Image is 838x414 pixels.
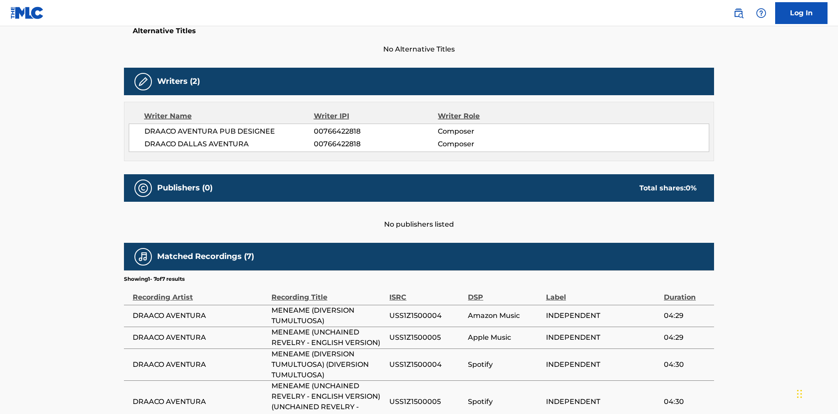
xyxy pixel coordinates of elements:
div: Drag [797,381,802,407]
img: Matched Recordings [138,252,148,262]
div: Writer Name [144,111,314,121]
span: INDEPENDENT [546,310,659,321]
span: MENEAME (DIVERSION TUMULTUOSA) (DIVERSION TUMULTUOSA) [271,349,385,380]
span: USS1Z1500005 [389,397,464,407]
span: INDEPENDENT [546,397,659,407]
span: DRAACO AVENTURA [133,310,267,321]
img: Writers [138,76,148,87]
img: MLC Logo [10,7,44,19]
p: Showing 1 - 7 of 7 results [124,275,185,283]
img: search [733,8,744,18]
span: 00766422818 [314,126,438,137]
div: No publishers listed [124,202,714,230]
span: 0 % [686,184,697,192]
span: 04:30 [664,359,710,370]
a: Log In [775,2,828,24]
span: DRAACO AVENTURA [133,332,267,343]
span: Apple Music [468,332,541,343]
span: MENEAME (DIVERSION TUMULTUOSA) [271,305,385,326]
span: USS1Z1500004 [389,310,464,321]
span: 04:30 [664,397,710,407]
iframe: Chat Widget [794,372,838,414]
span: Composer [438,126,551,137]
h5: Publishers (0) [157,183,213,193]
span: DRAACO AVENTURA [133,397,267,407]
div: Recording Artist [133,283,267,303]
span: 04:29 [664,332,710,343]
span: Amazon Music [468,310,541,321]
span: No Alternative Titles [124,44,714,55]
img: help [756,8,766,18]
a: Public Search [730,4,747,22]
span: Composer [438,139,551,149]
img: Publishers [138,183,148,193]
span: USS1Z1500005 [389,332,464,343]
div: DSP [468,283,541,303]
span: DRAACO AVENTURA PUB DESIGNEE [144,126,314,137]
div: Help [752,4,770,22]
h5: Matched Recordings (7) [157,252,254,262]
span: DRAACO DALLAS AVENTURA [144,139,314,149]
span: DRAACO AVENTURA [133,359,267,370]
span: Spotify [468,359,541,370]
span: INDEPENDENT [546,359,659,370]
span: INDEPENDENT [546,332,659,343]
div: Writer Role [438,111,551,121]
h5: Writers (2) [157,76,200,86]
span: 04:29 [664,310,710,321]
div: Duration [664,283,710,303]
div: Writer IPI [314,111,438,121]
div: Total shares: [639,183,697,193]
h5: Alternative Titles [133,27,705,35]
div: ISRC [389,283,464,303]
span: MENEAME (UNCHAINED REVELRY - ENGLISH VERSION) [271,327,385,348]
span: 00766422818 [314,139,438,149]
span: USS1Z1500004 [389,359,464,370]
span: Spotify [468,397,541,407]
div: Recording Title [271,283,385,303]
div: Label [546,283,659,303]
